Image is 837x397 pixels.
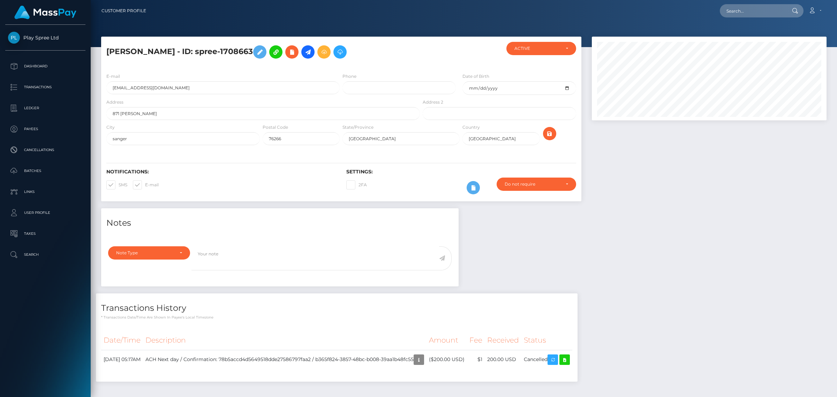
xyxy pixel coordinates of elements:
[467,331,485,350] th: Fee
[8,32,20,44] img: Play Spree Ltd
[116,250,174,256] div: Note Type
[521,331,572,350] th: Status
[301,45,315,59] a: Initiate Payout
[8,229,83,239] p: Taxes
[106,73,120,80] label: E-mail
[462,124,480,130] label: Country
[101,315,572,320] p: * Transactions date/time are shown in payee's local timezone
[427,331,467,350] th: Amount
[5,99,85,117] a: Ledger
[8,166,83,176] p: Batches
[8,124,83,134] p: Payees
[8,249,83,260] p: Search
[5,204,85,222] a: User Profile
[106,42,416,62] h5: [PERSON_NAME] - ID: spree-1708663
[497,178,576,191] button: Do not require
[14,6,76,19] img: MassPay Logo
[342,73,356,80] label: Phone
[462,73,489,80] label: Date of Birth
[5,120,85,138] a: Payees
[514,46,560,51] div: ACTIVE
[101,331,143,350] th: Date/Time
[8,82,83,92] p: Transactions
[106,99,123,105] label: Address
[143,331,427,350] th: Description
[101,3,146,18] a: Customer Profile
[5,225,85,242] a: Taxes
[8,208,83,218] p: User Profile
[5,78,85,96] a: Transactions
[143,350,427,369] td: ACH Next day / Confirmation: 78b5accd4d5649518dde27586797faa2 / b365f824-3857-48bc-b008-39aa1b48fc55
[8,145,83,155] p: Cancellations
[342,124,374,130] label: State/Province
[346,169,576,175] h6: Settings:
[506,42,576,55] button: ACTIVE
[8,187,83,197] p: Links
[5,58,85,75] a: Dashboard
[427,350,467,369] td: ($200.00 USD)
[101,350,143,369] td: [DATE] 05:17AM
[485,350,521,369] td: 200.00 USD
[720,4,785,17] input: Search...
[8,103,83,113] p: Ledger
[106,124,115,130] label: City
[485,331,521,350] th: Received
[5,141,85,159] a: Cancellations
[106,169,336,175] h6: Notifications:
[5,162,85,180] a: Batches
[8,61,83,72] p: Dashboard
[467,350,485,369] td: $1
[106,217,453,229] h4: Notes
[346,180,367,189] label: 2FA
[106,180,127,189] label: SMS
[108,246,190,260] button: Note Type
[101,302,572,314] h4: Transactions History
[5,35,85,41] span: Play Spree Ltd
[423,99,443,105] label: Address 2
[505,181,560,187] div: Do not require
[263,124,288,130] label: Postal Code
[5,183,85,201] a: Links
[521,350,572,369] td: Cancelled
[133,180,159,189] label: E-mail
[5,246,85,263] a: Search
